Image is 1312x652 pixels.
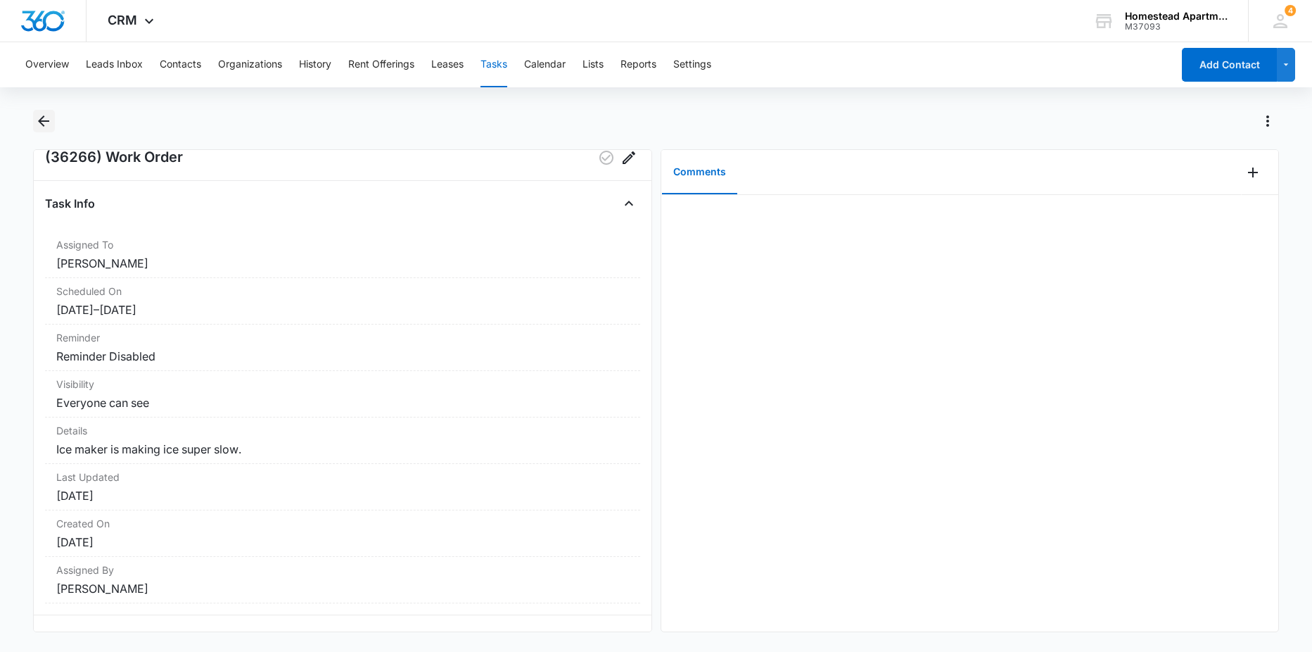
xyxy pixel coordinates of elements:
[56,516,629,531] dt: Created On
[582,42,604,87] button: Lists
[56,487,629,504] dd: [DATE]
[56,394,629,411] dd: Everyone can see
[1125,22,1228,32] div: account id
[45,557,640,603] div: Assigned By[PERSON_NAME]
[56,563,629,577] dt: Assigned By
[56,301,629,318] dd: [DATE] – [DATE]
[1182,48,1277,82] button: Add Contact
[45,146,183,169] h2: (36266) Work Order
[673,42,711,87] button: Settings
[45,278,640,325] div: Scheduled On[DATE]–[DATE]
[56,284,629,299] dt: Scheduled On
[299,42,331,87] button: History
[618,146,640,169] button: Edit
[56,348,629,365] dd: Reminder Disabled
[56,470,629,484] dt: Last Updated
[1285,5,1296,16] div: notifications count
[480,42,507,87] button: Tasks
[45,232,640,278] div: Assigned To[PERSON_NAME]
[56,377,629,391] dt: Visibility
[662,151,737,194] button: Comments
[218,42,282,87] button: Organizations
[86,42,143,87] button: Leads Inbox
[431,42,464,87] button: Leases
[1256,110,1279,132] button: Actions
[33,110,55,132] button: Back
[56,534,629,551] dd: [DATE]
[160,42,201,87] button: Contacts
[348,42,414,87] button: Rent Offerings
[45,325,640,371] div: ReminderReminder Disabled
[618,192,640,215] button: Close
[524,42,566,87] button: Calendar
[45,510,640,557] div: Created On[DATE]
[45,464,640,510] div: Last Updated[DATE]
[25,42,69,87] button: Overview
[45,371,640,418] div: VisibilityEveryone can see
[56,330,629,345] dt: Reminder
[1285,5,1296,16] span: 4
[56,580,629,597] dd: [PERSON_NAME]
[108,13,137,27] span: CRM
[45,418,640,464] div: DetailsIce maker is making ice super slow.
[45,195,95,212] h4: Task Info
[620,42,656,87] button: Reports
[1242,161,1264,184] button: Add Comment
[56,441,629,458] dd: Ice maker is making ice super slow.
[56,423,629,438] dt: Details
[56,237,629,252] dt: Assigned To
[56,255,629,272] dd: [PERSON_NAME]
[1125,11,1228,22] div: account name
